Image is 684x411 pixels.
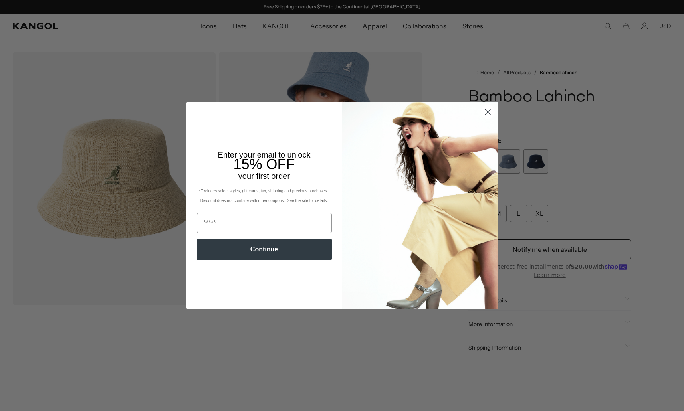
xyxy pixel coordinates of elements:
input: Email [197,213,332,233]
img: 93be19ad-e773-4382-80b9-c9d740c9197f.jpeg [342,102,498,309]
span: 15% OFF [233,156,295,172]
span: *Excludes select styles, gift cards, tax, shipping and previous purchases. Discount does not comb... [199,189,329,203]
button: Continue [197,239,332,260]
span: Enter your email to unlock [218,150,311,159]
span: your first order [238,172,290,180]
button: Close dialog [481,105,495,119]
